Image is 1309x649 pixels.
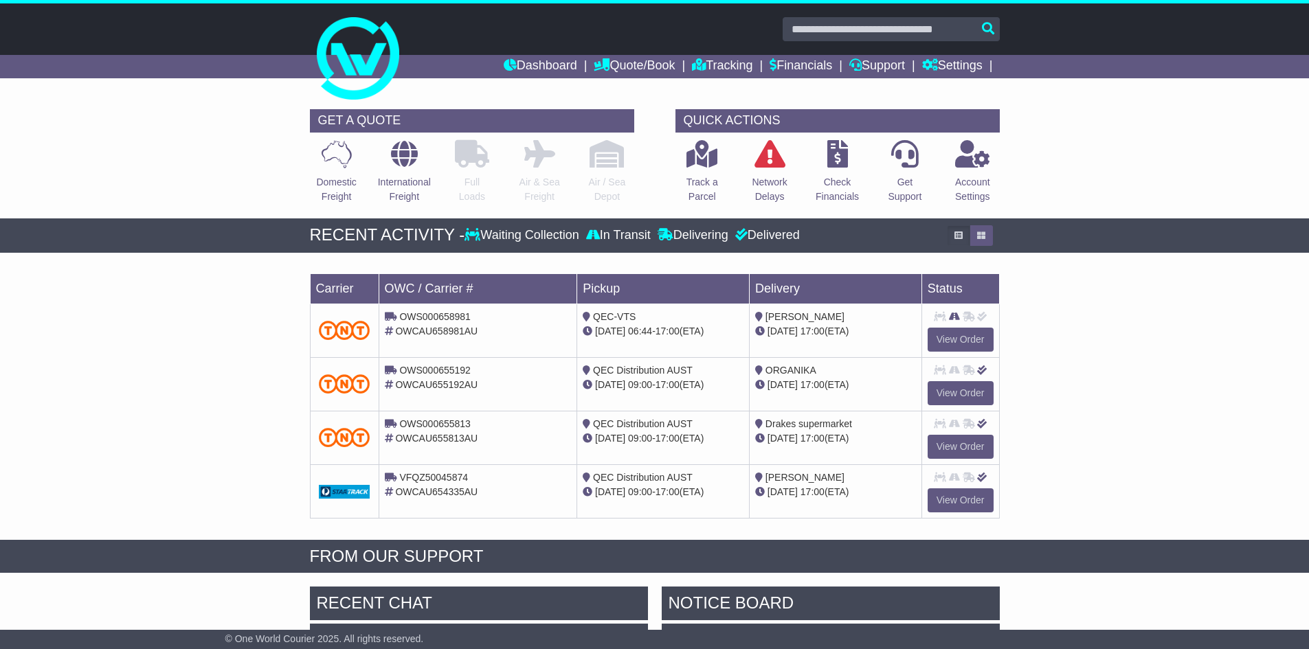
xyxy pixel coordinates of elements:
[922,55,983,78] a: Settings
[319,374,370,393] img: TNT_Domestic.png
[583,378,743,392] div: - (ETA)
[801,326,825,337] span: 17:00
[954,139,991,212] a: AccountSettings
[675,109,1000,133] div: QUICK ACTIONS
[801,486,825,497] span: 17:00
[594,55,675,78] a: Quote/Book
[732,228,800,243] div: Delivered
[399,311,471,322] span: OWS000658981
[379,273,577,304] td: OWC / Carrier #
[395,326,478,337] span: OWCAU658981AU
[595,326,625,337] span: [DATE]
[749,273,921,304] td: Delivery
[921,273,999,304] td: Status
[455,175,489,204] p: Full Loads
[765,418,852,429] span: Drakes supermarket
[768,379,798,390] span: [DATE]
[692,55,752,78] a: Tracking
[593,365,693,376] span: QEC Distribution AUST
[593,311,636,322] span: QEC-VTS
[656,326,680,337] span: 17:00
[628,486,652,497] span: 09:00
[686,175,718,204] p: Track a Parcel
[577,273,750,304] td: Pickup
[656,379,680,390] span: 17:00
[310,273,379,304] td: Carrier
[316,175,356,204] p: Domestic Freight
[815,139,860,212] a: CheckFinancials
[583,228,654,243] div: In Transit
[589,175,626,204] p: Air / Sea Depot
[768,433,798,444] span: [DATE]
[816,175,859,204] p: Check Financials
[765,365,816,376] span: ORGANIKA
[377,139,432,212] a: InternationalFreight
[888,175,921,204] p: Get Support
[595,433,625,444] span: [DATE]
[928,381,994,405] a: View Order
[686,139,719,212] a: Track aParcel
[662,587,1000,624] div: NOTICE BOARD
[765,311,844,322] span: [PERSON_NAME]
[519,175,560,204] p: Air & Sea Freight
[755,485,916,499] div: (ETA)
[583,431,743,446] div: - (ETA)
[752,175,787,204] p: Network Delays
[654,228,732,243] div: Delivering
[765,472,844,483] span: [PERSON_NAME]
[593,472,693,483] span: QEC Distribution AUST
[319,485,370,499] img: GetCarrierServiceDarkLogo
[801,379,825,390] span: 17:00
[768,486,798,497] span: [DATE]
[801,433,825,444] span: 17:00
[770,55,832,78] a: Financials
[928,435,994,459] a: View Order
[319,321,370,339] img: TNT_Domestic.png
[583,324,743,339] div: - (ETA)
[310,547,1000,567] div: FROM OUR SUPPORT
[755,378,916,392] div: (ETA)
[955,175,990,204] p: Account Settings
[755,324,916,339] div: (ETA)
[310,587,648,624] div: RECENT CHAT
[378,175,431,204] p: International Freight
[225,633,424,644] span: © One World Courier 2025. All rights reserved.
[595,486,625,497] span: [DATE]
[395,379,478,390] span: OWCAU655192AU
[593,418,693,429] span: QEC Distribution AUST
[656,486,680,497] span: 17:00
[751,139,787,212] a: NetworkDelays
[755,431,916,446] div: (ETA)
[928,488,994,512] a: View Order
[310,225,465,245] div: RECENT ACTIVITY -
[399,472,468,483] span: VFQZ50045874
[768,326,798,337] span: [DATE]
[315,139,357,212] a: DomesticFreight
[319,428,370,446] img: TNT_Domestic.png
[628,379,652,390] span: 09:00
[583,485,743,499] div: - (ETA)
[887,139,922,212] a: GetSupport
[628,433,652,444] span: 09:00
[656,433,680,444] span: 17:00
[465,228,582,243] div: Waiting Collection
[928,328,994,352] a: View Order
[504,55,577,78] a: Dashboard
[399,365,471,376] span: OWS000655192
[849,55,905,78] a: Support
[395,486,478,497] span: OWCAU654335AU
[595,379,625,390] span: [DATE]
[628,326,652,337] span: 06:44
[395,433,478,444] span: OWCAU655813AU
[399,418,471,429] span: OWS000655813
[310,109,634,133] div: GET A QUOTE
